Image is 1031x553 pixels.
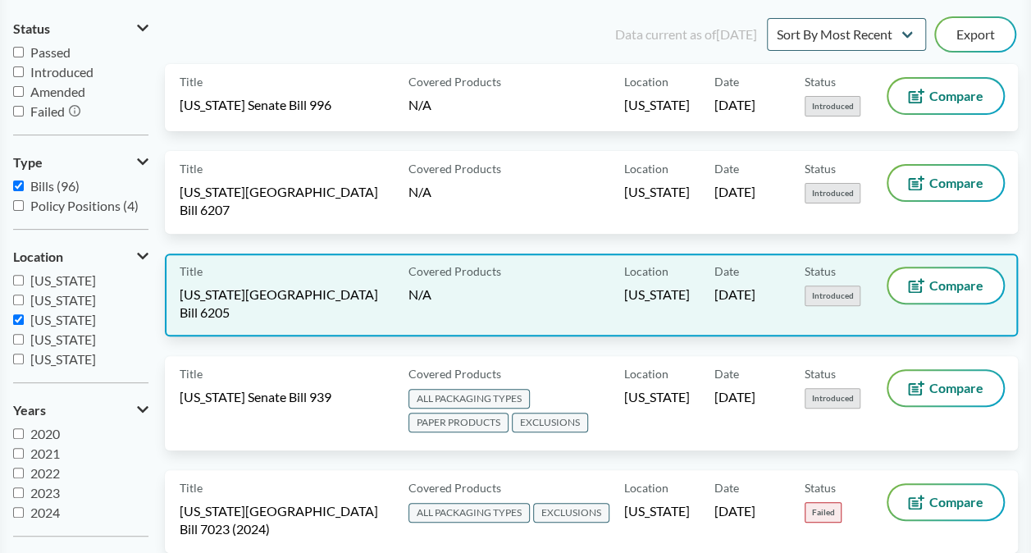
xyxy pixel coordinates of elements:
[805,365,836,382] span: Status
[624,286,690,304] span: [US_STATE]
[180,479,203,496] span: Title
[30,44,71,60] span: Passed
[408,389,530,409] span: ALL PACKAGING TYPES
[13,249,63,264] span: Location
[13,354,24,364] input: [US_STATE]
[30,331,96,347] span: [US_STATE]
[30,272,96,288] span: [US_STATE]
[30,312,96,327] span: [US_STATE]
[929,279,983,292] span: Compare
[180,160,203,177] span: Title
[714,479,739,496] span: Date
[533,503,609,523] span: EXCLUSIONS
[624,502,690,520] span: [US_STATE]
[929,496,983,509] span: Compare
[805,388,860,409] span: Introduced
[624,183,690,201] span: [US_STATE]
[30,465,60,481] span: 2022
[714,365,739,382] span: Date
[30,178,80,194] span: Bills (96)
[408,413,509,432] span: PAPER PRODUCTS
[408,286,431,302] span: N/A
[13,21,50,36] span: Status
[888,371,1003,405] button: Compare
[408,263,501,280] span: Covered Products
[13,334,24,345] input: [US_STATE]
[615,25,757,44] div: Data current as of [DATE]
[13,314,24,325] input: [US_STATE]
[180,286,389,322] span: [US_STATE][GEOGRAPHIC_DATA] Bill 6205
[30,292,96,308] span: [US_STATE]
[936,18,1015,51] button: Export
[30,426,60,441] span: 2020
[714,502,755,520] span: [DATE]
[805,479,836,496] span: Status
[512,413,588,432] span: EXCLUSIONS
[30,505,60,520] span: 2024
[624,73,668,90] span: Location
[805,73,836,90] span: Status
[30,103,65,119] span: Failed
[624,96,690,114] span: [US_STATE]
[888,166,1003,200] button: Compare
[13,295,24,305] input: [US_STATE]
[714,73,739,90] span: Date
[13,275,24,286] input: [US_STATE]
[408,160,501,177] span: Covered Products
[805,502,842,523] span: Failed
[624,263,668,280] span: Location
[13,181,24,191] input: Bills (96)
[180,388,331,406] span: [US_STATE] Senate Bill 939
[714,183,755,201] span: [DATE]
[180,502,389,538] span: [US_STATE][GEOGRAPHIC_DATA] Bill 7023 (2024)
[180,263,203,280] span: Title
[805,183,860,203] span: Introduced
[624,160,668,177] span: Location
[13,47,24,57] input: Passed
[624,365,668,382] span: Location
[30,84,85,99] span: Amended
[714,96,755,114] span: [DATE]
[805,96,860,117] span: Introduced
[30,351,96,367] span: [US_STATE]
[929,382,983,395] span: Compare
[929,89,983,103] span: Compare
[13,200,24,211] input: Policy Positions (4)
[13,507,24,518] input: 2024
[180,96,331,114] span: [US_STATE] Senate Bill 996
[408,184,431,199] span: N/A
[13,403,46,418] span: Years
[888,485,1003,519] button: Compare
[888,79,1003,113] button: Compare
[408,73,501,90] span: Covered Products
[624,388,690,406] span: [US_STATE]
[714,388,755,406] span: [DATE]
[888,268,1003,303] button: Compare
[30,485,60,500] span: 2023
[30,64,94,80] span: Introduced
[180,183,389,219] span: [US_STATE][GEOGRAPHIC_DATA] Bill 6207
[408,97,431,112] span: N/A
[408,365,501,382] span: Covered Products
[13,243,148,271] button: Location
[714,263,739,280] span: Date
[30,446,60,461] span: 2021
[714,160,739,177] span: Date
[624,479,668,496] span: Location
[13,86,24,97] input: Amended
[13,468,24,478] input: 2022
[30,198,139,213] span: Policy Positions (4)
[180,365,203,382] span: Title
[408,479,501,496] span: Covered Products
[13,106,24,117] input: Failed
[13,428,24,439] input: 2020
[805,263,836,280] span: Status
[180,73,203,90] span: Title
[805,286,860,306] span: Introduced
[13,66,24,77] input: Introduced
[13,487,24,498] input: 2023
[13,396,148,424] button: Years
[714,286,755,304] span: [DATE]
[13,155,43,170] span: Type
[13,15,148,43] button: Status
